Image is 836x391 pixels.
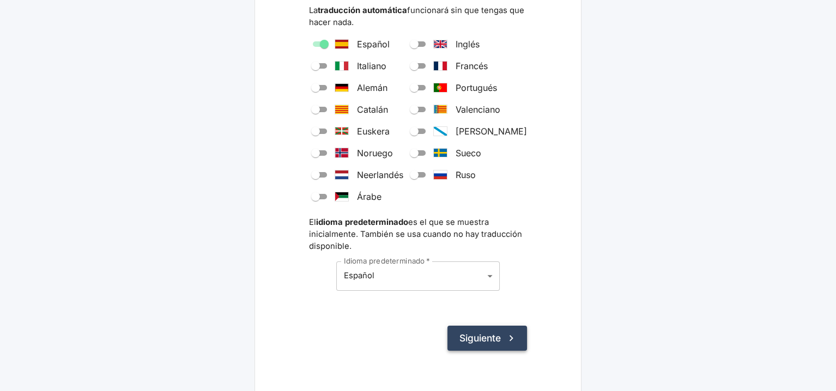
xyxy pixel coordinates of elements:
span: Español [344,271,374,280]
span: [PERSON_NAME] [456,125,527,138]
svg: Euskadi [335,127,348,135]
svg: Galicia [434,127,447,136]
span: Español [357,38,390,51]
svg: Valencia [434,105,447,113]
svg: Norway [335,148,348,157]
span: Euskera [357,125,390,138]
strong: traducción automática [318,5,407,15]
svg: United Kingdom [434,40,447,48]
svg: Russia [434,170,447,179]
label: Idioma predeterminado [344,256,430,266]
span: Portugués [456,81,497,94]
svg: Portugal [434,83,447,92]
svg: Italy [335,62,348,70]
p: La funcionará sin que tengas que hacer nada. [309,4,527,29]
svg: Sweden [434,149,447,157]
svg: Saudi Arabia [335,192,348,201]
strong: idioma predeterminado [316,217,408,227]
span: Inglés [456,38,480,51]
span: Árabe [357,190,381,203]
svg: The Netherlands [335,170,348,179]
span: Catalán [357,103,388,116]
svg: Catalonia [335,105,348,114]
svg: Germany [335,84,348,91]
svg: Spain [335,40,348,48]
svg: France [434,62,447,70]
button: Siguiente [447,326,527,351]
span: Ruso [456,168,476,181]
span: Noruego [357,146,393,160]
span: Neerlandés [357,168,403,181]
span: Italiano [357,59,386,72]
span: Valenciano [456,103,500,116]
span: Francés [456,59,488,72]
p: El es el que se muestra inicialmente. También se usa cuando no hay traducción disponible. [309,216,527,253]
span: Alemán [357,81,387,94]
span: Sueco [456,146,481,160]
